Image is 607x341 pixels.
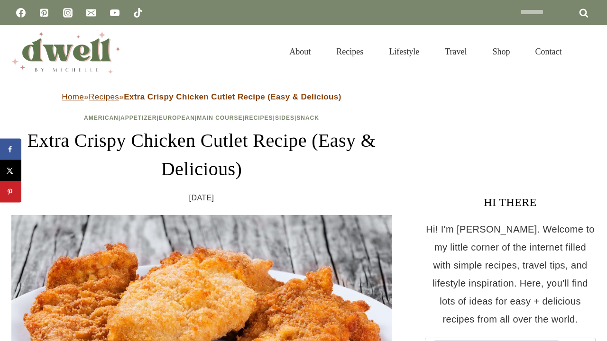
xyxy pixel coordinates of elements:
[376,35,432,68] a: Lifestyle
[89,92,119,101] a: Recipes
[275,115,294,121] a: Sides
[159,115,195,121] a: European
[276,35,575,68] nav: Primary Navigation
[105,3,124,22] a: YouTube
[425,220,596,328] p: Hi! I'm [PERSON_NAME]. Welcome to my little corner of the internet filled with simple recipes, tr...
[129,3,147,22] a: TikTok
[84,115,319,121] span: | | | | | |
[11,30,120,73] img: DWELL by michelle
[296,115,319,121] a: Snack
[197,115,242,121] a: Main Course
[124,92,341,101] strong: Extra Crispy Chicken Cutlet Recipe (Easy & Delicious)
[523,35,575,68] a: Contact
[82,3,101,22] a: Email
[432,35,479,68] a: Travel
[479,35,523,68] a: Shop
[11,3,30,22] a: Facebook
[84,115,119,121] a: American
[245,115,273,121] a: Recipes
[323,35,376,68] a: Recipes
[62,92,84,101] a: Home
[120,115,156,121] a: Appetizer
[35,3,54,22] a: Pinterest
[425,194,596,211] h3: HI THERE
[276,35,323,68] a: About
[189,191,214,205] time: [DATE]
[58,3,77,22] a: Instagram
[62,92,341,101] span: » »
[579,44,596,60] button: View Search Form
[11,126,392,183] h1: Extra Crispy Chicken Cutlet Recipe (Easy & Delicious)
